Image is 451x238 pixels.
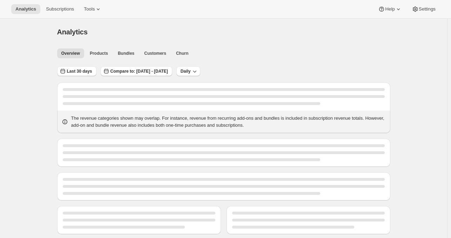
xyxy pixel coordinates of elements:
button: Daily [176,66,201,76]
button: Settings [408,4,440,14]
button: Subscriptions [42,4,78,14]
span: Help [385,6,395,12]
span: Compare to: [DATE] - [DATE] [110,68,168,74]
span: Churn [176,51,188,56]
span: Products [90,51,108,56]
span: Overview [61,51,80,56]
button: Tools [80,4,106,14]
span: Daily [181,68,191,74]
span: Bundles [118,51,134,56]
button: Analytics [11,4,40,14]
button: Compare to: [DATE] - [DATE] [101,66,172,76]
p: The revenue categories shown may overlap. For instance, revenue from recurring add-ons and bundle... [71,115,386,129]
span: Customers [144,51,166,56]
button: Help [374,4,406,14]
span: Settings [419,6,436,12]
button: Last 30 days [57,66,96,76]
span: Analytics [57,28,88,36]
span: Last 30 days [67,68,92,74]
span: Analytics [15,6,36,12]
span: Subscriptions [46,6,74,12]
span: Tools [84,6,95,12]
